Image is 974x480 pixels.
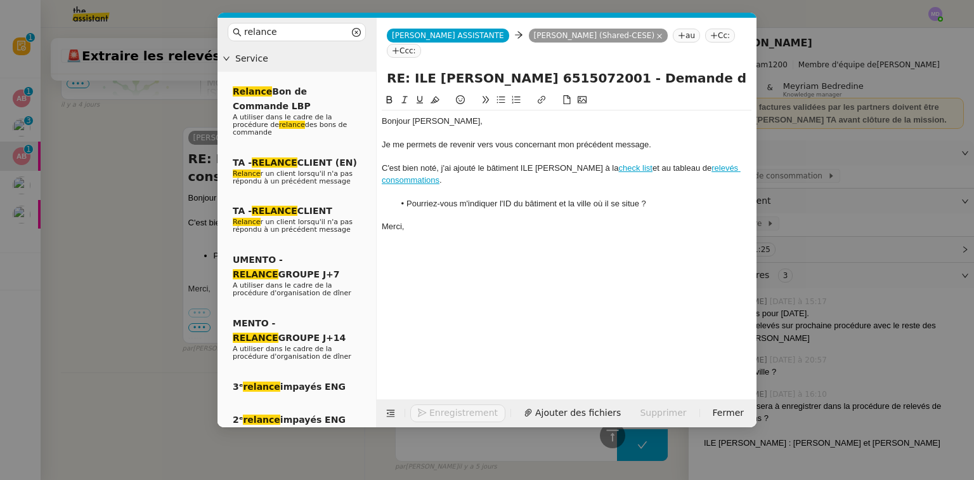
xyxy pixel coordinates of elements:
span: Bon de Commande LBP [233,86,311,111]
nz-tag: Ccc: [387,44,421,58]
span: A utiliser dans le cadre de la procédure d'organisation de dîner [233,345,351,361]
nz-tag: au [673,29,700,43]
em: Relance [233,218,261,226]
span: A utiliser dans le cadre de la procédure d'organisation de dîner [233,281,351,297]
em: relance [279,121,305,129]
div: Service [218,46,376,71]
button: Enregistrement [410,404,505,422]
a: relevés consommations [382,163,741,184]
span: A utiliser dans le cadre de la procédure de des bons de commande [233,113,347,137]
span: [PERSON_NAME] ASSISTANTE [392,31,504,40]
span: impayés [233,427,263,435]
span: UMENTO - GROUPE J+7 [233,255,340,279]
button: Ajouter des fichiers [516,404,628,422]
em: RELANCE [233,333,278,343]
span: Fermer [713,406,744,420]
span: Service [235,51,371,66]
nz-tag: [PERSON_NAME] (Shared-CESE) [529,29,668,43]
div: C'est bien noté, j'ai ajouté le bâtiment ILE [PERSON_NAME] à la et au tableau de . [382,163,751,186]
button: Fermer [705,404,751,422]
span: MENTO - GROUPE J+14 [233,318,346,343]
em: RELANCE [233,269,278,279]
span: 3ᵉ impayés ENG [233,382,346,392]
div: Merci, [382,221,751,232]
em: Relance [233,170,261,178]
span: r un client lorsqu'il n'a pas répondu à un précédent message [233,218,353,234]
span: TA - CLIENT [233,206,332,216]
span: 2ᵉ impayés ENG [233,415,346,425]
button: Supprimer [632,404,694,422]
span: TA - CLIENT (EN) [233,157,357,168]
span: Ajouter des fichiers [535,406,621,420]
em: Relance [233,86,272,97]
em: RELANCE [252,206,297,216]
li: Pourriez-vous m'indiquer l'ID du bâtiment et la ville où il se situe ? [394,198,752,210]
em: relance [243,382,280,392]
nz-tag: Cc: [705,29,735,43]
em: relance [243,415,280,425]
div: Bonjour ﻿[PERSON_NAME]﻿, [382,116,751,127]
input: Templates [244,25,349,39]
a: check list [618,163,652,173]
em: RELANCE [252,157,297,168]
span: r un client lorsqu'il n'a pas répondu à un précédent message [233,170,353,185]
input: Subject [387,69,746,88]
div: Je me permets de revenir vers vous concernant mon précédent message. [382,139,751,150]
